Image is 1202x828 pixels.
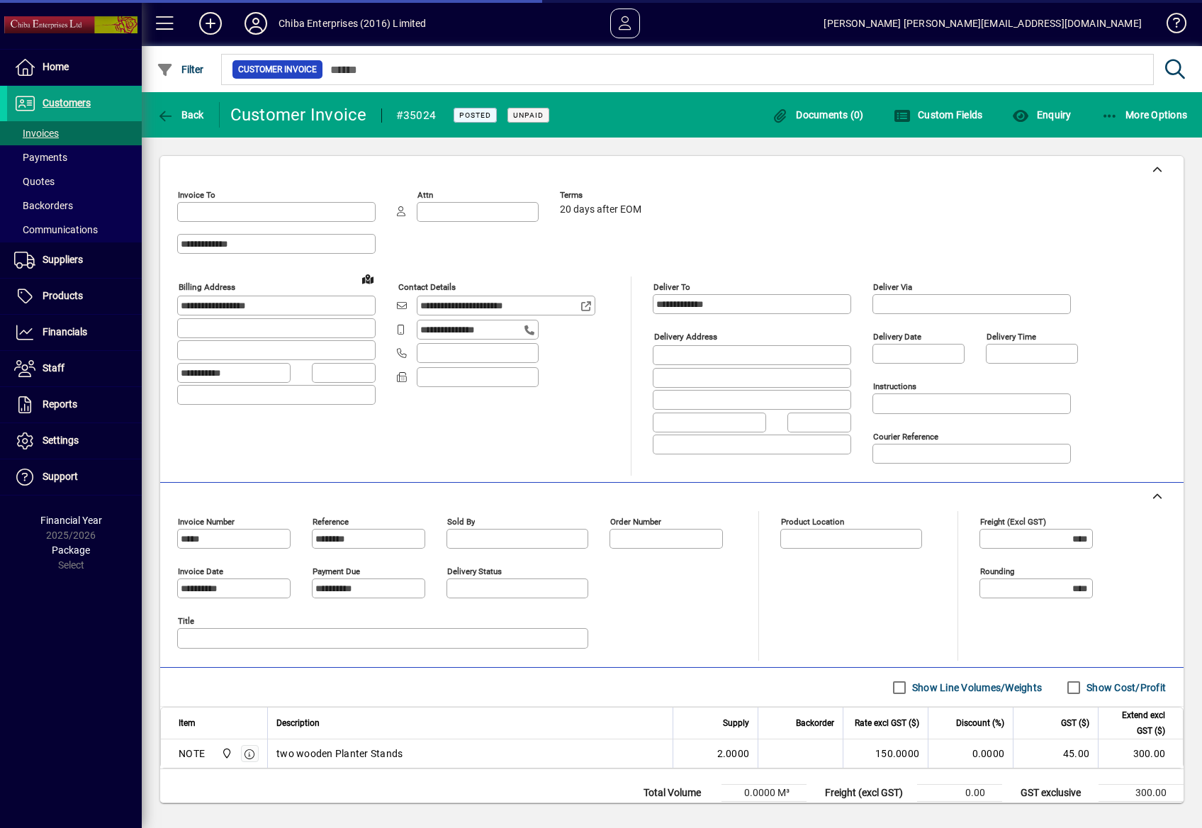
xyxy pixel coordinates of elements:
[852,746,919,761] div: 150.0000
[636,802,721,819] td: Total Weight
[7,387,142,423] a: Reports
[717,746,750,761] span: 2.0000
[230,103,367,126] div: Customer Invoice
[43,254,83,265] span: Suppliers
[1099,785,1184,802] td: 300.00
[179,746,205,761] div: NOTE
[818,802,917,819] td: Rounding
[218,746,234,761] span: Central
[233,11,279,36] button: Profile
[276,746,403,761] span: two wooden Planter Stands
[313,517,349,527] mat-label: Reference
[917,785,1002,802] td: 0.00
[178,616,194,626] mat-label: Title
[610,517,661,527] mat-label: Order number
[238,62,317,77] span: Customer Invoice
[14,224,98,235] span: Communications
[560,204,641,216] span: 20 days after EOM
[1098,739,1183,768] td: 300.00
[417,190,433,200] mat-label: Attn
[7,351,142,386] a: Staff
[7,194,142,218] a: Backorders
[818,785,917,802] td: Freight (excl GST)
[7,121,142,145] a: Invoices
[279,12,427,35] div: Chiba Enterprises (2016) Limited
[447,517,475,527] mat-label: Sold by
[142,102,220,128] app-page-header-button: Back
[43,290,83,301] span: Products
[153,57,208,82] button: Filter
[178,566,223,576] mat-label: Invoice date
[824,12,1142,35] div: [PERSON_NAME] [PERSON_NAME][EMAIL_ADDRESS][DOMAIN_NAME]
[157,109,204,121] span: Back
[1009,102,1074,128] button: Enquiry
[1099,802,1184,819] td: 45.00
[179,715,196,731] span: Item
[1061,715,1089,731] span: GST ($)
[447,566,502,576] mat-label: Delivery status
[153,102,208,128] button: Back
[14,200,73,211] span: Backorders
[980,566,1014,576] mat-label: Rounding
[7,279,142,314] a: Products
[276,715,320,731] span: Description
[7,423,142,459] a: Settings
[1156,3,1184,49] a: Knowledge Base
[157,64,204,75] span: Filter
[796,715,834,731] span: Backorder
[768,102,867,128] button: Documents (0)
[928,739,1013,768] td: 0.0000
[52,544,90,556] span: Package
[781,517,844,527] mat-label: Product location
[178,517,235,527] mat-label: Invoice number
[43,326,87,337] span: Financials
[459,111,491,120] span: Posted
[7,459,142,495] a: Support
[7,315,142,350] a: Financials
[721,802,807,819] td: 0.0000 Kg
[653,282,690,292] mat-label: Deliver To
[40,515,102,526] span: Financial Year
[1098,102,1191,128] button: More Options
[636,785,721,802] td: Total Volume
[890,102,987,128] button: Custom Fields
[513,111,544,120] span: Unpaid
[894,109,983,121] span: Custom Fields
[1101,109,1188,121] span: More Options
[1084,681,1166,695] label: Show Cost/Profit
[7,218,142,242] a: Communications
[1107,707,1165,739] span: Extend excl GST ($)
[178,190,215,200] mat-label: Invoice To
[909,681,1042,695] label: Show Line Volumes/Weights
[1012,109,1071,121] span: Enquiry
[14,128,59,139] span: Invoices
[43,435,79,446] span: Settings
[987,332,1036,342] mat-label: Delivery time
[873,332,921,342] mat-label: Delivery date
[980,517,1046,527] mat-label: Freight (excl GST)
[956,715,1004,731] span: Discount (%)
[43,398,77,410] span: Reports
[873,381,916,391] mat-label: Instructions
[396,104,437,127] div: #35024
[873,432,938,442] mat-label: Courier Reference
[772,109,864,121] span: Documents (0)
[560,191,645,200] span: Terms
[43,471,78,482] span: Support
[188,11,233,36] button: Add
[917,802,1002,819] td: 0.00
[7,169,142,194] a: Quotes
[1013,785,1099,802] td: GST exclusive
[43,61,69,72] span: Home
[43,362,64,374] span: Staff
[356,267,379,290] a: View on map
[1013,802,1099,819] td: GST
[43,97,91,108] span: Customers
[873,282,912,292] mat-label: Deliver via
[14,176,55,187] span: Quotes
[1013,739,1098,768] td: 45.00
[723,715,749,731] span: Supply
[7,242,142,278] a: Suppliers
[721,785,807,802] td: 0.0000 M³
[855,715,919,731] span: Rate excl GST ($)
